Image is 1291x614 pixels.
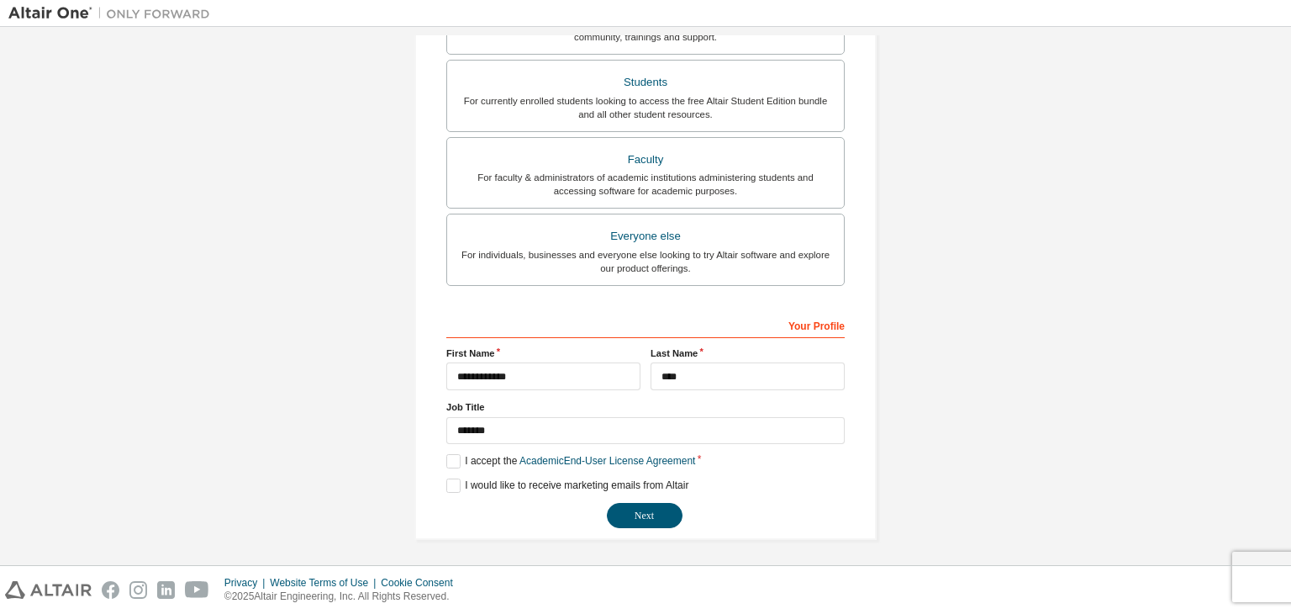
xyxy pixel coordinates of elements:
img: linkedin.svg [157,581,175,599]
div: For individuals, businesses and everyone else looking to try Altair software and explore our prod... [457,248,834,275]
p: © 2025 Altair Engineering, Inc. All Rights Reserved. [224,590,463,604]
label: First Name [446,347,640,360]
button: Next [607,503,682,528]
img: altair_logo.svg [5,581,92,599]
div: Privacy [224,576,270,590]
div: Website Terms of Use [270,576,381,590]
div: Students [457,71,834,94]
img: facebook.svg [102,581,119,599]
img: Altair One [8,5,219,22]
label: I would like to receive marketing emails from Altair [446,479,688,493]
div: For currently enrolled students looking to access the free Altair Student Edition bundle and all ... [457,94,834,121]
div: Faculty [457,148,834,172]
div: Everyone else [457,225,834,248]
a: Academic End-User License Agreement [519,455,695,467]
div: Your Profile [446,311,845,338]
label: I accept the [446,454,695,468]
img: instagram.svg [129,581,147,599]
label: Job Title [446,400,845,414]
label: Last Name [651,347,845,360]
div: For faculty & administrators of academic institutions administering students and accessing softwa... [457,171,834,198]
div: Cookie Consent [381,576,462,590]
img: youtube.svg [185,581,209,599]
